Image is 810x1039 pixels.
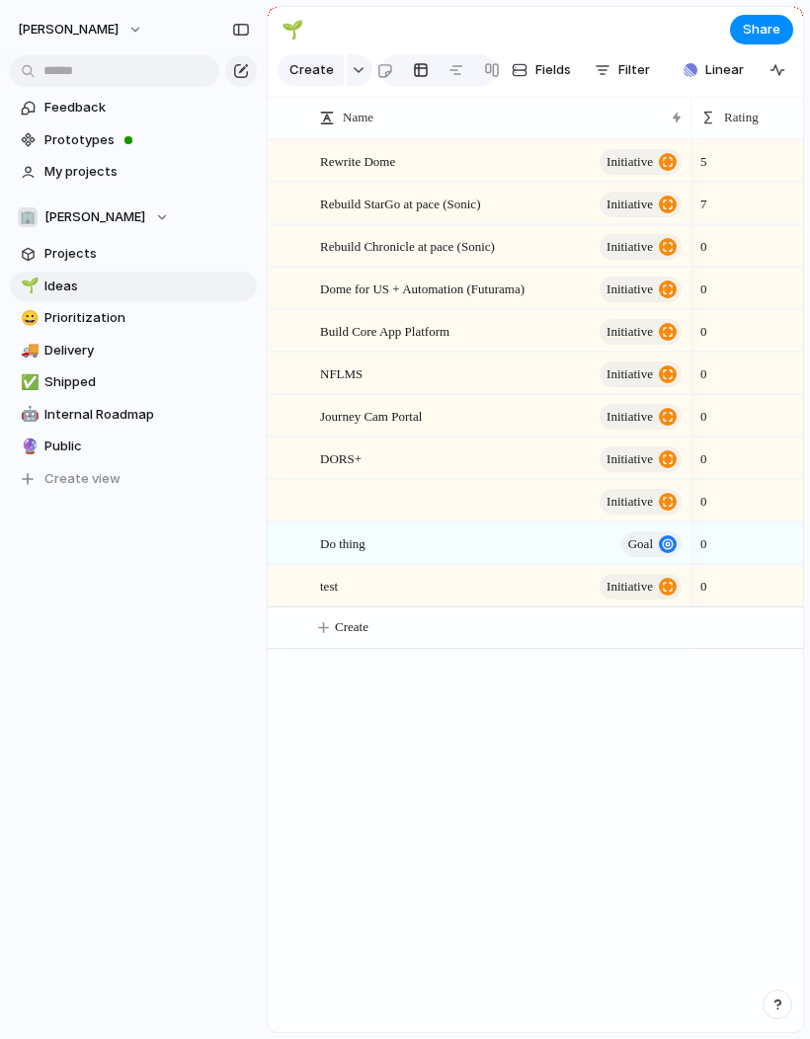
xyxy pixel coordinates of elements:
[692,226,715,257] span: 0
[10,93,257,122] a: Feedback
[600,319,682,345] button: initiative
[692,439,715,469] span: 0
[10,239,257,269] a: Projects
[282,16,303,42] div: 🌱
[692,354,715,384] span: 0
[10,400,257,430] a: 🤖Internal Roadmap
[44,98,250,118] span: Feedback
[600,574,682,599] button: initiative
[607,360,653,388] span: initiative
[21,275,35,297] div: 🌱
[44,437,250,456] span: Public
[504,54,579,86] button: Fields
[320,319,449,342] span: Build Core App Platform
[607,233,653,261] span: initiative
[44,277,250,296] span: Ideas
[628,530,653,558] span: goal
[320,277,525,299] span: Dome for US + Automation (Futurama)
[621,531,682,557] button: goal
[18,405,38,425] button: 🤖
[21,339,35,361] div: 🚚
[607,276,653,303] span: initiative
[607,488,653,516] span: initiative
[44,162,250,182] span: My projects
[320,234,495,257] span: Rebuild Chronicle at pace (Sonic)
[692,269,715,299] span: 0
[730,15,793,44] button: Share
[607,445,653,473] span: initiative
[320,531,365,554] span: Do thing
[666,54,748,86] button: Group
[10,303,257,333] a: 😀Prioritization
[10,125,257,155] a: Prototypes
[44,372,250,392] span: Shipped
[18,341,38,360] button: 🚚
[600,192,682,217] button: initiative
[320,149,395,172] span: Rewrite Dome
[692,184,715,214] span: 7
[607,403,653,431] span: initiative
[18,437,38,456] button: 🔮
[10,336,257,365] a: 🚚Delivery
[278,54,344,86] button: Create
[44,405,250,425] span: Internal Roadmap
[289,60,334,80] span: Create
[44,308,250,328] span: Prioritization
[692,396,715,427] span: 0
[600,489,682,515] button: initiative
[21,436,35,458] div: 🔮
[600,234,682,260] button: initiative
[277,14,308,45] button: 🌱
[10,157,257,187] a: My projects
[600,404,682,430] button: initiative
[21,403,35,426] div: 🤖
[21,307,35,330] div: 😀
[607,573,653,600] span: initiative
[320,446,362,469] span: DORS+
[18,308,38,328] button: 😀
[18,207,38,227] div: 🏢
[743,20,780,40] span: Share
[692,141,715,172] span: 5
[18,20,119,40] span: [PERSON_NAME]
[692,311,715,342] span: 0
[600,446,682,472] button: initiative
[44,244,250,264] span: Projects
[587,54,658,86] button: Filter
[10,432,257,461] a: 🔮Public
[600,361,682,387] button: initiative
[705,60,744,80] span: Linear
[335,617,368,637] span: Create
[618,60,650,80] span: Filter
[10,202,257,232] button: 🏢[PERSON_NAME]
[676,55,752,85] button: Linear
[21,371,35,394] div: ✅
[18,277,38,296] button: 🌱
[9,14,153,45] button: [PERSON_NAME]
[607,318,653,346] span: initiative
[607,148,653,176] span: initiative
[692,566,715,597] span: 0
[600,277,682,302] button: initiative
[320,361,363,384] span: NFLMS
[44,207,145,227] span: [PERSON_NAME]
[692,481,715,512] span: 0
[343,108,373,127] span: Name
[607,191,653,218] span: initiative
[44,341,250,360] span: Delivery
[10,367,257,397] a: ✅Shipped
[10,464,257,494] button: Create view
[600,149,682,175] button: initiative
[320,404,422,427] span: Journey Cam Portal
[535,60,571,80] span: Fields
[724,108,759,127] span: Rating
[10,272,257,301] a: 🌱Ideas
[44,469,121,489] span: Create view
[18,372,38,392] button: ✅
